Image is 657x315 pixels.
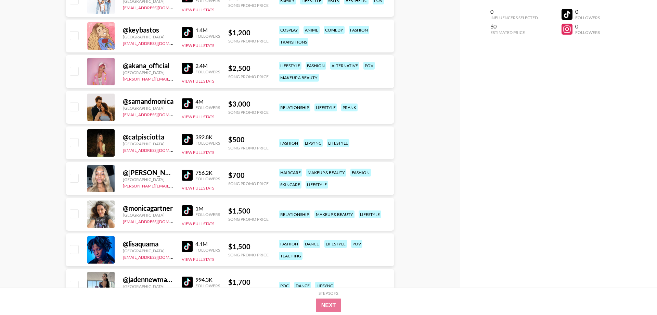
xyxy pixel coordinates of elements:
div: lipsync [315,282,334,290]
div: Followers [195,212,220,217]
div: Followers [195,141,220,146]
div: Followers [195,105,220,110]
div: $ 500 [228,135,269,144]
div: 0 [575,23,600,30]
div: teaching [279,252,302,260]
div: Estimated Price [490,30,538,35]
div: @ akana_official [123,61,173,70]
div: fashion [306,62,326,70]
div: [GEOGRAPHIC_DATA] [123,284,173,289]
div: makeup & beauty [314,210,355,218]
button: View Full Stats [182,185,214,191]
div: relationship [279,104,310,111]
div: Song Promo Price [228,110,269,115]
div: Followers [575,30,600,35]
button: View Full Stats [182,78,214,84]
div: Song Promo Price [228,181,269,186]
div: Followers [195,69,220,74]
div: 4.1M [195,241,220,247]
div: [GEOGRAPHIC_DATA] [123,70,173,75]
a: [PERSON_NAME][EMAIL_ADDRESS][DOMAIN_NAME] [123,182,224,189]
div: fashion [350,169,371,177]
iframe: Drift Widget Chat Controller [623,281,649,307]
div: fashion [279,240,299,248]
div: lifestyle [359,210,381,218]
div: $ 1,500 [228,242,269,251]
a: [EMAIL_ADDRESS][DOMAIN_NAME] [123,146,192,153]
div: $ 1,700 [228,278,269,287]
a: [EMAIL_ADDRESS][DOMAIN_NAME] [123,253,192,260]
div: 756.2K [195,169,220,176]
div: comedy [324,26,345,34]
div: makeup & beauty [279,74,319,82]
img: TikTok [182,134,193,145]
div: lifestyle [314,104,337,111]
button: View Full Stats [182,7,214,12]
div: [GEOGRAPHIC_DATA] [123,34,173,39]
div: [GEOGRAPHIC_DATA] [123,213,173,218]
a: [EMAIL_ADDRESS][DOMAIN_NAME] [123,111,192,117]
div: [GEOGRAPHIC_DATA] [123,141,173,146]
div: @ jadennewmannn [123,275,173,284]
div: 4M [195,98,220,105]
div: alternative [330,62,359,70]
img: TikTok [182,27,193,38]
div: 0 [575,8,600,15]
div: pov [363,62,375,70]
div: makeup & beauty [306,169,346,177]
div: $ 1,200 [228,28,269,37]
div: @ lisaquama [123,240,173,248]
div: [GEOGRAPHIC_DATA] [123,106,173,111]
a: [EMAIL_ADDRESS][DOMAIN_NAME] [123,4,192,10]
div: Followers [195,247,220,253]
div: 392.8K [195,134,220,141]
div: $ 700 [228,171,269,180]
div: skincare [279,181,301,189]
div: Song Promo Price [228,38,269,44]
button: View Full Stats [182,150,214,155]
img: TikTok [182,277,193,288]
div: haircare [279,169,302,177]
div: dance [304,240,320,248]
div: Step 1 of 2 [319,291,338,296]
div: Followers [195,176,220,181]
div: poc [279,282,290,290]
div: @ catpisciotta [123,133,173,141]
div: Song Promo Price [228,252,269,257]
div: fashion [349,26,369,34]
div: Followers [575,15,600,20]
div: pov [351,240,362,248]
div: @ monicagartner [123,204,173,213]
img: TikTok [182,170,193,181]
div: Song Promo Price [228,145,269,150]
div: $0 [490,23,538,30]
div: Song Promo Price [228,3,269,8]
div: @ samandmonica [123,97,173,106]
div: lifestyle [327,139,349,147]
div: 1.4M [195,27,220,34]
div: fashion [279,139,299,147]
div: $ 2,500 [228,64,269,73]
div: [GEOGRAPHIC_DATA] [123,248,173,253]
div: 1M [195,205,220,212]
div: prank [341,104,358,111]
button: Next [316,299,342,312]
div: 0 [490,8,538,15]
div: dance [294,282,311,290]
div: Followers [195,34,220,39]
a: [EMAIL_ADDRESS][DOMAIN_NAME] [123,218,192,224]
img: TikTok [182,205,193,216]
div: anime [304,26,320,34]
div: lifestyle [306,181,328,189]
div: lifestyle [279,62,301,70]
div: 2.4M [195,62,220,69]
div: [GEOGRAPHIC_DATA] [123,177,173,182]
div: transitions [279,38,308,46]
div: cosplay [279,26,299,34]
button: View Full Stats [182,114,214,119]
img: TikTok [182,63,193,74]
div: lifestyle [324,240,347,248]
div: Song Promo Price [228,217,269,222]
button: View Full Stats [182,221,214,226]
div: 994.3K [195,276,220,283]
